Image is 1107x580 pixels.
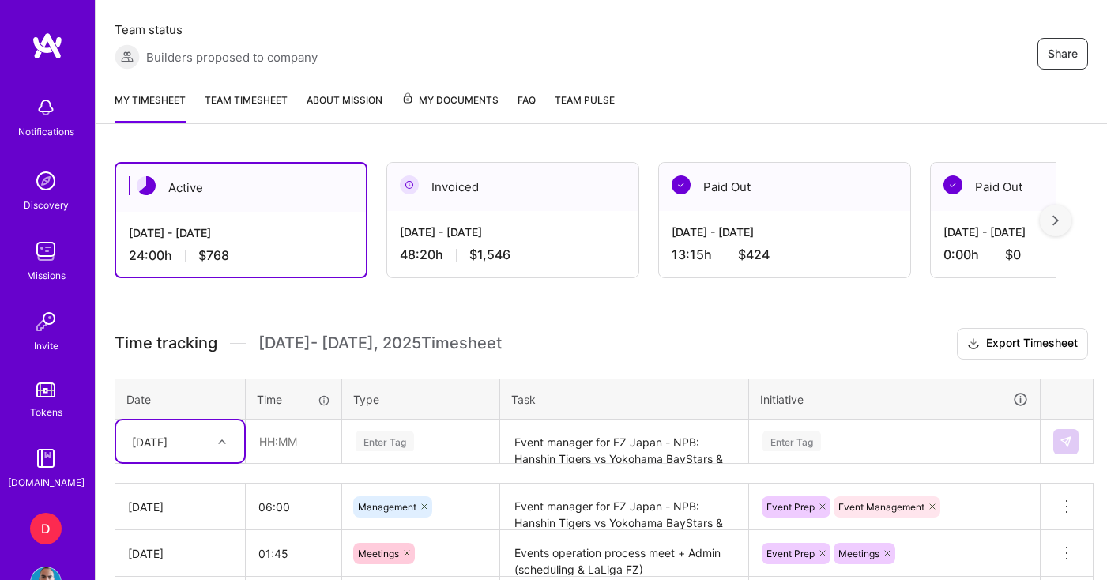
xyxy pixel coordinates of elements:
span: Meetings [838,548,879,559]
img: teamwork [30,235,62,267]
a: Team timesheet [205,92,288,123]
span: My Documents [401,92,499,109]
th: Type [342,379,500,420]
div: [DATE] [128,499,232,515]
div: Enter Tag [356,429,414,454]
div: 13:15 h [672,247,898,263]
img: logo [32,32,63,60]
img: Active [137,176,156,195]
img: tokens [36,382,55,397]
a: FAQ [518,92,536,123]
i: icon Chevron [218,438,226,446]
span: Meetings [358,548,399,559]
span: Management [358,501,416,513]
span: $768 [198,247,229,264]
div: 24:00 h [129,247,353,264]
th: Date [115,379,246,420]
a: D [26,513,66,544]
div: 48:20 h [400,247,626,263]
textarea: Event manager for FZ Japan - NPB: Hanshin Tigers vs Yokohama BayStars & Yomiuri Giants vs Hiroshi... [502,485,747,529]
div: Tokens [30,404,62,420]
div: [DATE] - [DATE] [129,224,353,241]
a: Team Pulse [555,92,615,123]
div: [DATE] - [DATE] [400,224,626,240]
i: icon Download [967,336,980,352]
span: Event Prep [766,548,815,559]
div: Invoiced [387,163,638,211]
img: Invoiced [400,175,419,194]
div: [DATE] [128,545,232,562]
div: Invite [34,337,58,354]
div: Initiative [760,390,1029,409]
a: My timesheet [115,92,186,123]
input: HH:MM [246,533,341,574]
button: Export Timesheet [957,328,1088,360]
div: Notifications [18,123,74,140]
span: $1,546 [469,247,510,263]
input: HH:MM [246,486,341,528]
div: D [30,513,62,544]
div: [DOMAIN_NAME] [8,474,85,491]
img: Submit [1060,435,1072,448]
img: Paid Out [943,175,962,194]
img: right [1052,215,1059,226]
div: [DATE] [132,433,168,450]
div: Active [116,164,366,212]
span: Event Management [838,501,924,513]
span: Event Prep [766,501,815,513]
img: guide book [30,443,62,474]
th: Task [500,379,749,420]
a: About Mission [307,92,382,123]
img: Paid Out [672,175,691,194]
img: Invite [30,306,62,337]
img: bell [30,92,62,123]
span: [DATE] - [DATE] , 2025 Timesheet [258,333,502,353]
div: Enter Tag [762,429,821,454]
input: HH:MM [247,420,341,462]
span: Builders proposed to company [146,49,318,66]
div: Time [257,391,330,408]
span: Team status [115,21,318,38]
span: $0 [1005,247,1021,263]
div: [DATE] - [DATE] [672,224,898,240]
span: Share [1048,46,1078,62]
img: Builders proposed to company [115,44,140,70]
span: Time tracking [115,333,217,353]
a: My Documents [401,92,499,123]
span: $424 [738,247,770,263]
div: Paid Out [659,163,910,211]
div: Discovery [24,197,69,213]
button: Share [1037,38,1088,70]
textarea: Events operation process meet + Admin (scheduling & LaLiga FZ) [502,532,747,575]
img: discovery [30,165,62,197]
span: Team Pulse [555,94,615,106]
div: Missions [27,267,66,284]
